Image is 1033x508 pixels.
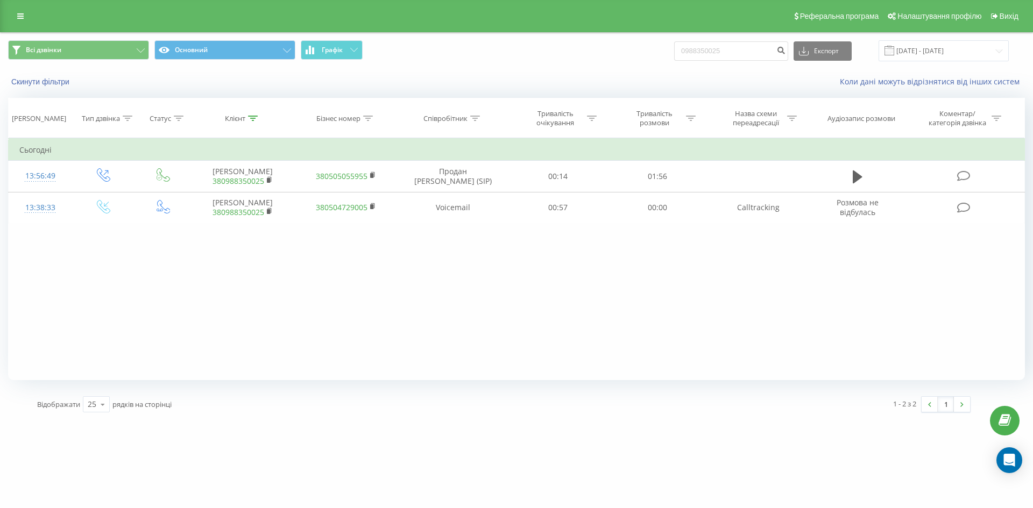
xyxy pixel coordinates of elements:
[840,76,1025,87] a: Коли дані можуть відрізнятися вiд інших систем
[707,192,810,223] td: Calltracking
[112,399,172,409] span: рядків на сторінці
[8,40,149,60] button: Всі дзвінки
[397,161,508,192] td: Продан [PERSON_NAME] (SIP)
[727,109,784,127] div: Назва схеми переадресації
[926,109,989,127] div: Коментар/категорія дзвінка
[154,40,295,60] button: Основний
[800,12,879,20] span: Реферальна програма
[794,41,852,61] button: Експорт
[397,192,508,223] td: Voicemail
[9,139,1025,161] td: Сьогодні
[191,161,294,192] td: [PERSON_NAME]
[26,46,61,54] span: Всі дзвінки
[1000,12,1018,20] span: Вихід
[607,192,706,223] td: 00:00
[837,197,879,217] span: Розмова не відбулась
[322,46,343,54] span: Графік
[82,114,120,123] div: Тип дзвінка
[316,202,367,212] a: 380504729005
[12,114,66,123] div: [PERSON_NAME]
[213,176,264,186] a: 380988350025
[225,114,245,123] div: Клієнт
[893,398,916,409] div: 1 - 2 з 2
[88,399,96,410] div: 25
[674,41,788,61] input: Пошук за номером
[607,161,706,192] td: 01:56
[316,114,360,123] div: Бізнес номер
[827,114,895,123] div: Аудіозапис розмови
[527,109,584,127] div: Тривалість очікування
[897,12,981,20] span: Налаштування профілю
[626,109,683,127] div: Тривалість розмови
[423,114,468,123] div: Співробітник
[150,114,171,123] div: Статус
[316,171,367,181] a: 380505055955
[213,207,264,217] a: 380988350025
[301,40,363,60] button: Графік
[19,166,61,187] div: 13:56:49
[19,197,61,218] div: 13:38:33
[938,397,954,412] a: 1
[508,192,607,223] td: 00:57
[508,161,607,192] td: 00:14
[8,77,75,87] button: Скинути фільтри
[996,447,1022,473] div: Open Intercom Messenger
[37,399,80,409] span: Відображати
[191,192,294,223] td: [PERSON_NAME]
